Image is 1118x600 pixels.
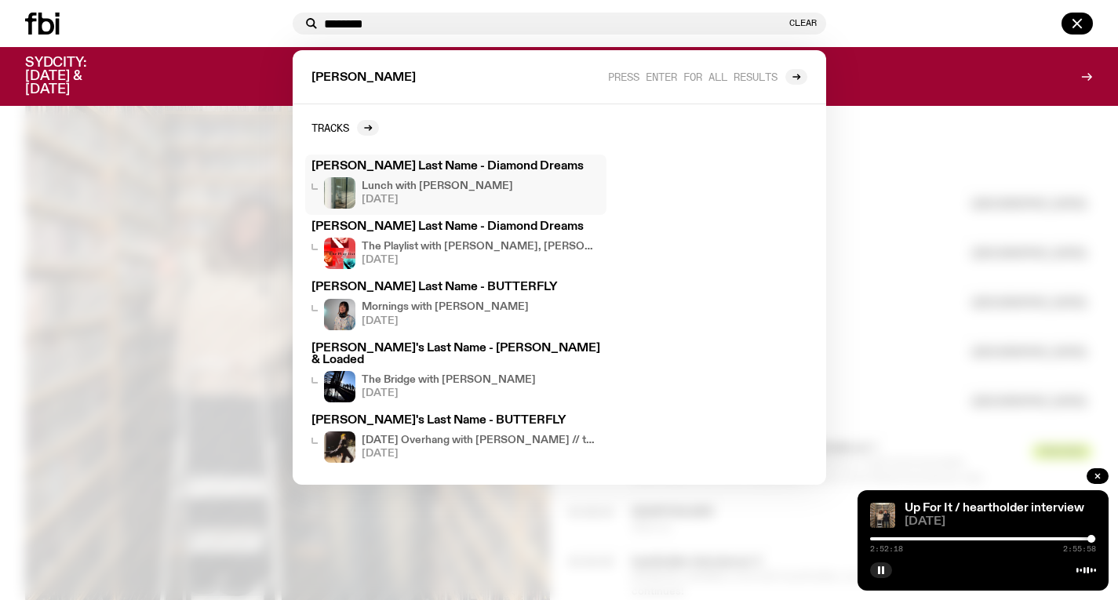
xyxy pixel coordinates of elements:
[324,238,355,269] img: The cover image for this episode of The Playlist, featuring the title of the show as well as the ...
[362,316,529,326] span: [DATE]
[362,242,600,252] h4: The Playlist with [PERSON_NAME], [PERSON_NAME] & [PERSON_NAME] / Pink Siifu Interview!!
[608,69,807,85] a: Press enter for all results
[305,409,606,469] a: [PERSON_NAME]'s Last Name - BUTTERFLY[DATE] Overhang with [PERSON_NAME] // the almost quarter lif...
[305,155,606,215] a: [PERSON_NAME] Last Name - Diamond DreamsLunch with [PERSON_NAME][DATE]
[311,221,600,233] h3: [PERSON_NAME] Last Name - Diamond Dreams
[311,343,600,366] h3: [PERSON_NAME]'s Last Name - [PERSON_NAME] & Loaded
[25,56,126,96] h3: SYDCITY: [DATE] & [DATE]
[362,388,536,398] span: [DATE]
[305,215,606,275] a: [PERSON_NAME] Last Name - Diamond DreamsThe cover image for this episode of The Playlist, featuri...
[311,161,600,173] h3: [PERSON_NAME] Last Name - Diamond Dreams
[1063,545,1096,553] span: 2:55:58
[324,299,355,330] img: Kana Frazer is smiling at the camera with her head tilted slightly to her left. She wears big bla...
[311,120,379,136] a: Tracks
[362,195,513,205] span: [DATE]
[311,122,349,133] h2: Tracks
[324,371,355,402] img: People climb Sydney's Harbour Bridge
[789,19,817,27] button: Clear
[362,449,600,459] span: [DATE]
[362,375,536,385] h4: The Bridge with [PERSON_NAME]
[905,516,1096,528] span: [DATE]
[362,435,600,445] h4: [DATE] Overhang with [PERSON_NAME] // the almost quarter life crisis (?) edition
[362,302,529,312] h4: Mornings with [PERSON_NAME]
[311,282,600,293] h3: [PERSON_NAME] Last Name - BUTTERFLY
[311,72,416,84] span: [PERSON_NAME]
[362,181,513,191] h4: Lunch with [PERSON_NAME]
[305,336,606,409] a: [PERSON_NAME]'s Last Name - [PERSON_NAME] & LoadedPeople climb Sydney's Harbour BridgeThe Bridge ...
[362,255,600,265] span: [DATE]
[870,545,903,553] span: 2:52:18
[905,502,1084,515] a: Up For It / heartholder interview
[608,71,778,82] span: Press enter for all results
[311,415,600,427] h3: [PERSON_NAME]'s Last Name - BUTTERFLY
[305,275,606,336] a: [PERSON_NAME] Last Name - BUTTERFLYKana Frazer is smiling at the camera with her head tilted slig...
